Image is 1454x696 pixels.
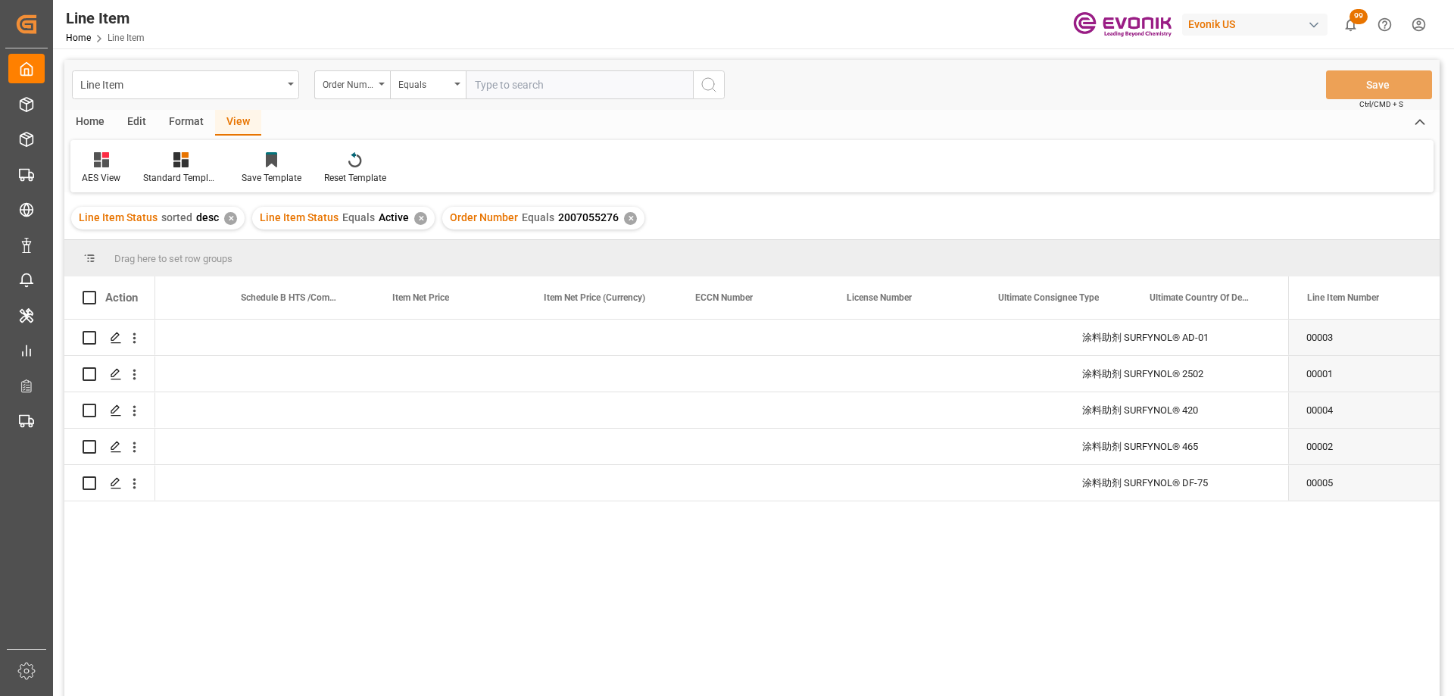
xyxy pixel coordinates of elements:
div: 涂料助剂 SURFYNOL® 420 [1064,392,1284,428]
button: open menu [390,70,466,99]
div: 00002 [1288,429,1440,464]
div: 涂料助剂 SURFYNOL® AD-01 [1064,320,1284,355]
div: Press SPACE to select this row. [64,429,155,465]
div: 3402429000 [1284,356,1436,392]
div: Line Item [66,7,145,30]
div: ✕ [414,212,427,225]
span: Item Net Price (Currency) [544,292,645,303]
a: Home [66,33,91,43]
button: show 99 new notifications [1334,8,1368,42]
span: Item Net Price [392,292,449,303]
button: open menu [72,70,299,99]
button: Help Center [1368,8,1402,42]
div: Press SPACE to select this row. [1288,392,1440,429]
button: open menu [314,70,390,99]
div: 3402429000 [1284,429,1436,464]
div: Equals [398,74,450,92]
div: 00003 [1288,320,1440,355]
span: 99 [1349,9,1368,24]
div: ✕ [224,212,237,225]
div: 涂料助剂 SURFYNOL® 465 [1064,429,1284,464]
div: Save Template [242,171,301,185]
div: 00004 [1288,392,1440,428]
div: Press SPACE to select this row. [1288,320,1440,356]
div: 3824999397 [1284,465,1436,501]
span: Active [379,211,409,223]
span: Equals [522,211,554,223]
div: Line Item [80,74,282,93]
div: 00005 [1288,465,1440,501]
div: Format [158,110,215,136]
span: ECCN Number [695,292,753,303]
div: Home [64,110,116,136]
div: ✕ [624,212,637,225]
div: Press SPACE to select this row. [64,465,155,501]
div: Press SPACE to select this row. [1288,429,1440,465]
span: Drag here to set row groups [114,253,232,264]
span: Equals [342,211,375,223]
div: Action [105,291,138,304]
div: Order Number [323,74,374,92]
div: Press SPACE to select this row. [64,320,155,356]
span: Ctrl/CMD + S [1359,98,1403,110]
button: search button [693,70,725,99]
span: 2007055276 [558,211,619,223]
div: 涂料助剂 SURFYNOL® DF-75 [1064,465,1284,501]
div: Edit [116,110,158,136]
div: Press SPACE to select this row. [1288,465,1440,501]
div: Evonik US [1182,14,1328,36]
span: Ultimate Consignee Type [998,292,1099,303]
div: View [215,110,261,136]
button: Evonik US [1182,10,1334,39]
input: Type to search [466,70,693,99]
div: Reset Template [324,171,386,185]
div: Standard Templates [143,171,219,185]
div: 00001 [1288,356,1440,392]
span: desc [196,211,219,223]
span: Line Item Number [1307,292,1379,303]
div: Press SPACE to select this row. [64,356,155,392]
img: Evonik-brand-mark-Deep-Purple-RGB.jpeg_1700498283.jpeg [1073,11,1172,38]
div: Press SPACE to select this row. [64,392,155,429]
span: Line Item Status [260,211,339,223]
span: Order Number [450,211,518,223]
span: Ultimate Country Of Destination [1150,292,1251,303]
div: Press SPACE to select this row. [1288,356,1440,392]
span: Line Item Status [79,211,158,223]
button: Save [1326,70,1432,99]
span: License Number [847,292,912,303]
div: 2905399000 [1284,320,1436,355]
span: sorted [161,211,192,223]
div: 3824999397 [1284,392,1436,428]
div: AES View [82,171,120,185]
div: 涂料助剂 SURFYNOL® 2502 [1064,356,1284,392]
span: Schedule B HTS /Commodity Code (HS Code) [241,292,342,303]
